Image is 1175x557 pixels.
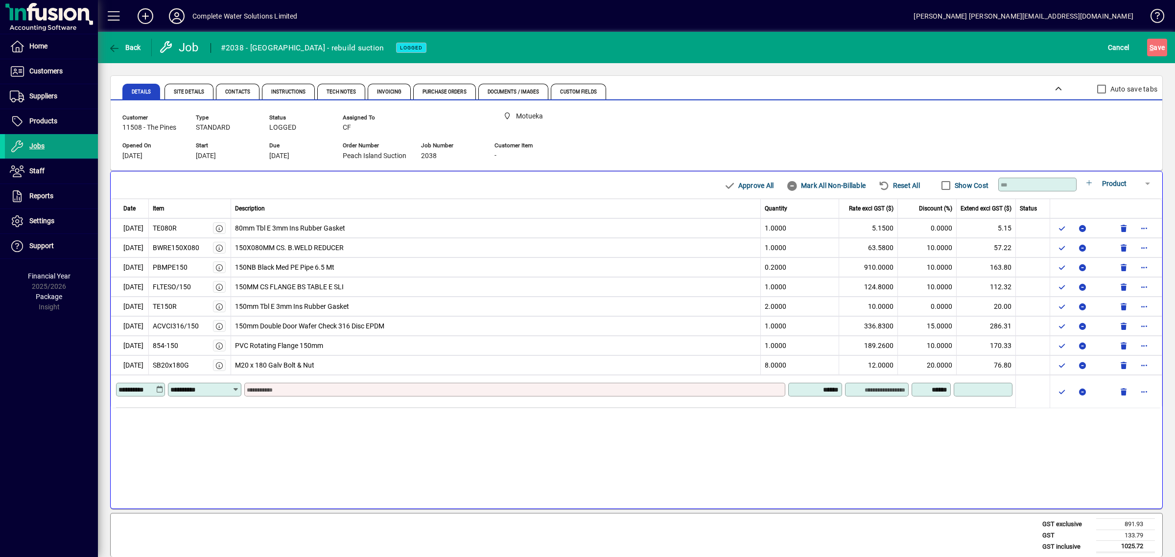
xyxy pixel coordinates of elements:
td: 150X080MM CS. B.WELD REDUCER [231,238,761,257]
td: [DATE] [111,257,149,277]
td: GST exclusive [1037,519,1096,530]
td: [DATE] [111,297,149,316]
a: Home [5,34,98,59]
span: [DATE] [269,152,289,160]
a: Support [5,234,98,258]
div: [PERSON_NAME] [PERSON_NAME][EMAIL_ADDRESS][DOMAIN_NAME] [914,8,1133,24]
span: Rate excl GST ($) [849,204,893,213]
span: Reset All [878,178,920,193]
span: Description [235,204,265,213]
div: #2038 - [GEOGRAPHIC_DATA] - rebuild suction [221,40,384,56]
span: Item [153,204,164,213]
div: SB20x180G [153,360,189,371]
button: Profile [161,7,192,25]
td: 12.0000 [839,355,898,375]
td: 63.5800 [839,238,898,257]
div: 854-150 [153,341,178,351]
div: TE150R [153,302,177,312]
button: More options [1136,357,1152,373]
a: Suppliers [5,84,98,109]
span: Due [269,142,328,149]
span: [DATE] [196,152,216,160]
span: Discount (%) [919,204,952,213]
span: Peach Island Suction [343,152,406,160]
a: Settings [5,209,98,233]
button: More options [1136,220,1152,236]
a: Reports [5,184,98,209]
td: GST inclusive [1037,541,1096,553]
span: Start [196,142,255,149]
td: M20 x 180 Galv Bolt & Nut [231,355,761,375]
span: Reports [29,192,53,200]
td: 8.0000 [761,355,839,375]
a: Staff [5,159,98,184]
span: Type [196,115,255,121]
span: Staff [29,167,45,175]
td: 20.00 [957,297,1016,316]
span: 11508 - The Pines [122,124,176,132]
button: More options [1136,259,1152,275]
button: Reset All [874,177,924,194]
td: 10.0000 [898,238,957,257]
div: Job [159,40,201,55]
span: ave [1150,40,1165,55]
span: Job Number [421,142,480,149]
span: Support [29,242,54,250]
div: ACVCI316/150 [153,321,199,331]
td: 10.0000 [898,257,957,277]
td: 76.80 [957,355,1016,375]
span: Opened On [122,142,181,149]
div: Complete Water Solutions Limited [192,8,298,24]
td: 15.0000 [898,316,957,336]
td: 5.15 [957,218,1016,238]
span: Back [108,44,141,51]
td: 2.0000 [761,297,839,316]
button: Approve All [720,177,777,194]
td: 20.0000 [898,355,957,375]
span: STANDARD [196,124,230,132]
td: 80mm Tbl E 3mm Ins Rubber Gasket [231,218,761,238]
button: More options [1136,279,1152,295]
button: More options [1136,384,1152,399]
td: 1.0000 [761,218,839,238]
div: FLTESO/150 [153,282,191,292]
td: 0.0000 [898,297,957,316]
td: 336.8300 [839,316,898,336]
a: Knowledge Base [1143,2,1163,34]
td: 910.0000 [839,257,898,277]
td: [DATE] [111,238,149,257]
span: Customers [29,67,63,75]
button: More options [1136,338,1152,353]
span: Financial Year [28,272,70,280]
span: Products [29,117,57,125]
td: GST [1037,530,1096,541]
span: LOGGED [400,45,423,51]
td: 1.0000 [761,238,839,257]
span: Status [269,115,328,121]
span: 2038 [421,152,437,160]
span: S [1150,44,1153,51]
td: 10.0000 [898,277,957,297]
td: 170.33 [957,336,1016,355]
td: 10.0000 [839,297,898,316]
button: Add [130,7,161,25]
td: 1.0000 [761,277,839,297]
div: TE080R [153,223,177,233]
span: Documents / Images [488,90,540,94]
span: Mark All Non-Billable [786,178,866,193]
span: Settings [29,217,54,225]
span: [DATE] [122,152,142,160]
button: Mark All Non-Billable [782,177,869,194]
label: Auto save tabs [1108,84,1158,94]
span: Assigned To [343,115,401,121]
td: 286.31 [957,316,1016,336]
button: Save [1147,39,1167,56]
td: 1025.72 [1096,541,1155,553]
button: Back [106,39,143,56]
span: Extend excl GST ($) [961,204,1011,213]
span: Contacts [225,90,250,94]
span: Jobs [29,142,45,150]
app-page-header-button: Back [98,39,152,56]
td: [DATE] [111,277,149,297]
td: [DATE] [111,316,149,336]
